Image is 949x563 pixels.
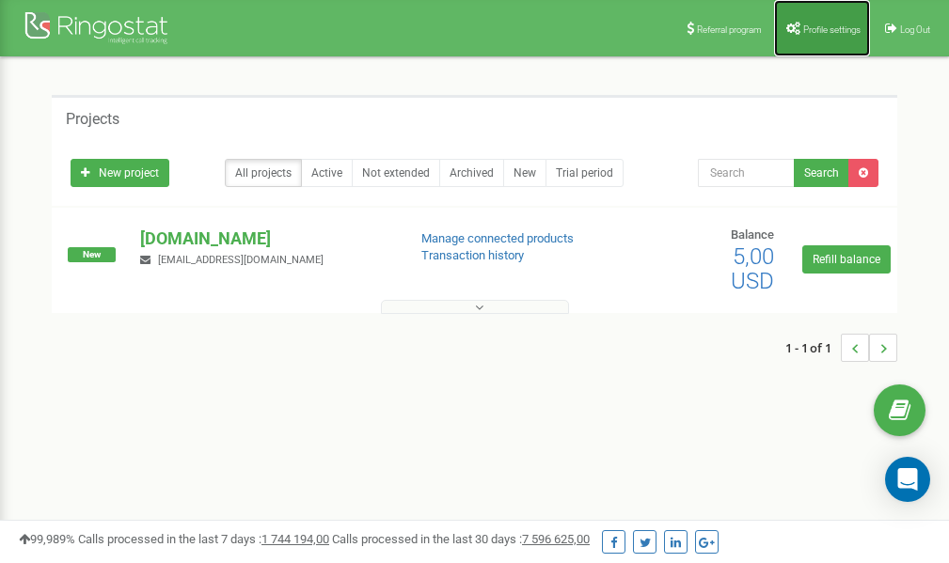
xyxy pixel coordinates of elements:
[794,159,849,187] button: Search
[78,532,329,546] span: Calls processed in the last 7 days :
[802,245,891,274] a: Refill balance
[803,24,861,35] span: Profile settings
[352,159,440,187] a: Not extended
[421,231,574,245] a: Manage connected products
[140,227,390,251] p: [DOMAIN_NAME]
[697,24,762,35] span: Referral program
[731,227,774,242] span: Balance
[546,159,624,187] a: Trial period
[421,248,524,262] a: Transaction history
[900,24,930,35] span: Log Out
[261,532,329,546] u: 1 744 194,00
[503,159,546,187] a: New
[158,254,324,266] span: [EMAIL_ADDRESS][DOMAIN_NAME]
[785,315,897,381] nav: ...
[522,532,590,546] u: 7 596 625,00
[301,159,353,187] a: Active
[225,159,302,187] a: All projects
[71,159,169,187] a: New project
[885,457,930,502] div: Open Intercom Messenger
[731,243,774,294] span: 5,00 USD
[66,111,119,128] h5: Projects
[698,159,795,187] input: Search
[68,247,116,262] span: New
[439,159,504,187] a: Archived
[785,334,841,362] span: 1 - 1 of 1
[19,532,75,546] span: 99,989%
[332,532,590,546] span: Calls processed in the last 30 days :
